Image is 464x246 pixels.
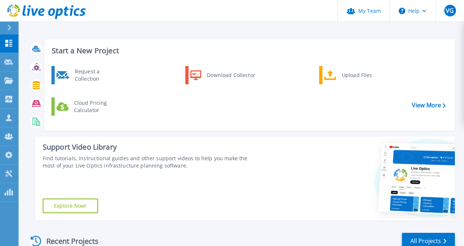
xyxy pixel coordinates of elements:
a: Download Collector [185,66,260,84]
a: Cloud Pricing Calculator [51,97,126,116]
div: Find tutorials, instructional guides and other support videos to help you make the most of your L... [43,155,261,169]
span: VG [446,8,454,14]
div: Download Collector [203,68,258,82]
a: Request a Collection [51,66,126,84]
a: Upload Files [319,66,394,84]
div: Upload Files [338,68,392,82]
h3: Start a New Project [52,47,445,55]
div: Cloud Pricing Calculator [70,99,124,114]
a: View More [412,102,446,109]
div: Request a Collection [71,68,124,82]
a: Explore Now! [43,199,98,213]
div: Support Video Library [43,142,261,152]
